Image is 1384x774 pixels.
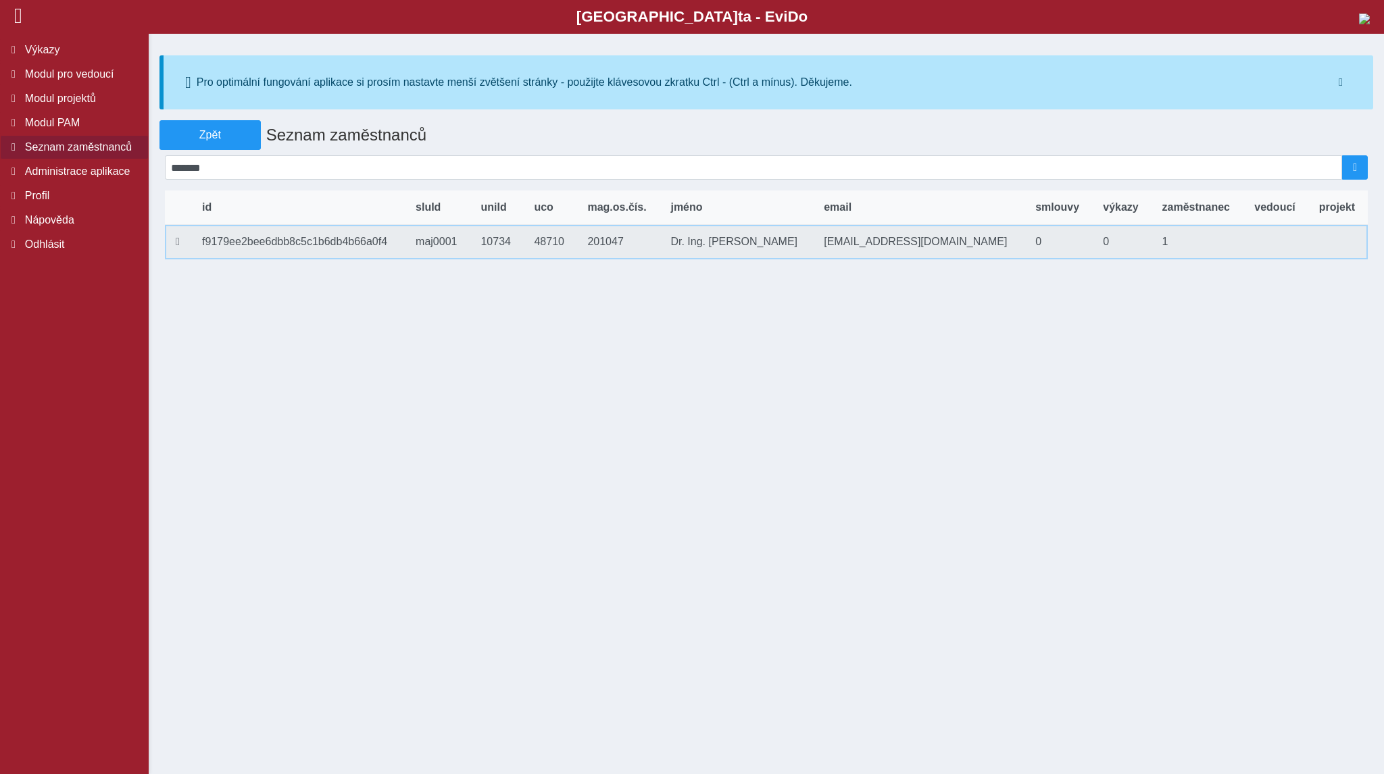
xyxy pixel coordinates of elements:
[824,201,851,213] span: email
[787,8,798,25] span: D
[470,225,523,259] td: 10734
[159,120,261,150] button: Zpět
[660,225,813,259] td: Dr. Ing. [PERSON_NAME]
[576,225,660,259] td: 201047
[480,201,506,213] span: uniId
[1152,225,1244,259] td: 1
[1092,225,1151,259] td: 0
[1319,201,1355,213] span: projekt
[197,76,852,88] div: Pro optimální fungování aplikace si prosím nastavte menší zvětšení stránky - použijte klávesovou ...
[21,165,137,178] span: Administrace aplikace
[166,129,255,141] span: Zpět
[21,68,137,80] span: Modul pro vedoucí
[21,117,137,129] span: Modul PAM
[670,201,702,213] span: jméno
[21,44,137,56] span: Výkazy
[799,8,808,25] span: o
[21,214,137,226] span: Nápověda
[21,238,137,251] span: Odhlásit
[1035,201,1079,213] span: smlouvy
[191,225,405,259] td: f9179ee2bee6dbb8c5c1b6db4b66a0f4
[21,93,137,105] span: Modul projektů
[738,8,743,25] span: t
[202,201,212,213] span: id
[1359,14,1370,24] img: logo_web_su.png
[1162,201,1231,213] span: zaměstnanec
[416,201,441,213] span: sluId
[1103,201,1139,213] span: výkazy
[21,141,137,153] span: Seznam zaměstnanců
[587,201,646,213] span: mag.os.čís.
[523,225,576,259] td: 48710
[1254,201,1295,213] span: vedoucí
[21,190,137,202] span: Profil
[261,120,1272,150] h1: Seznam zaměstnanců
[1024,225,1092,259] td: 0
[813,225,1024,259] td: [EMAIL_ADDRESS][DOMAIN_NAME]
[41,8,1343,26] b: [GEOGRAPHIC_DATA] a - Evi
[405,225,470,259] td: maj0001
[534,201,553,213] span: uco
